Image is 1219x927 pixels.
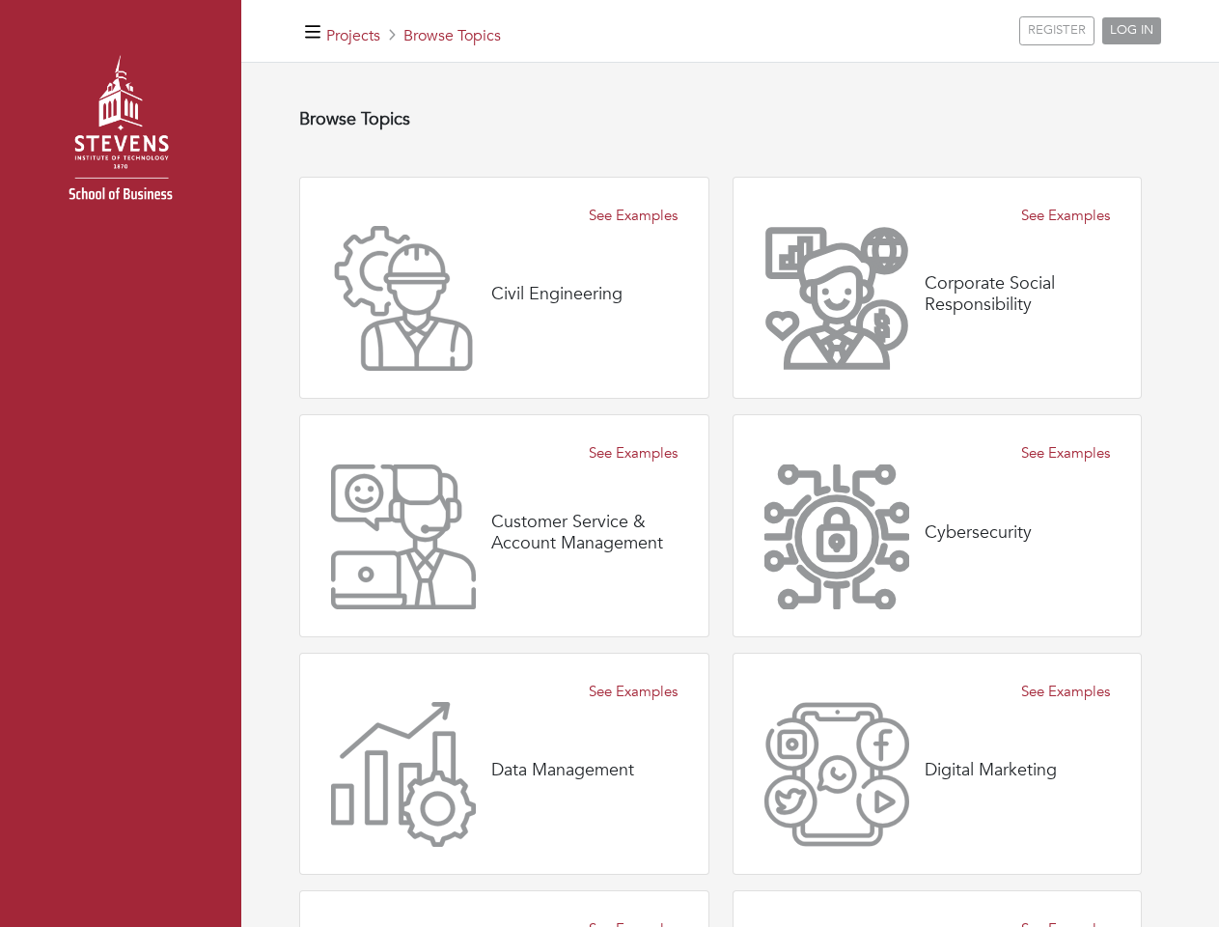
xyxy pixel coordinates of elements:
img: stevens_logo.png [19,34,222,237]
a: See Examples [589,205,678,227]
a: REGISTER [1019,16,1094,45]
h4: Customer Service & Account Management [491,512,678,553]
a: See Examples [1021,442,1110,464]
h4: Cybersecurity [925,522,1032,544]
a: See Examples [589,442,678,464]
h4: Digital Marketing [925,760,1057,781]
h4: Civil Engineering [491,284,623,305]
a: See Examples [1021,681,1110,703]
h4: Data Management [491,760,634,781]
h4: Browse Topics [299,109,1142,130]
a: See Examples [589,681,678,703]
a: Projects [326,25,380,46]
a: See Examples [1021,205,1110,227]
a: Browse Topics [403,25,501,46]
h4: Corporate Social Responsibility [925,273,1111,315]
a: LOG IN [1102,17,1161,44]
